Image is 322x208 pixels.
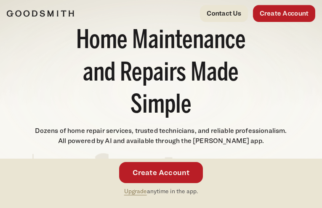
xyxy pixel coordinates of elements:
[200,5,248,22] a: Contact Us
[124,186,198,196] p: anytime in the app.
[7,10,74,17] img: Goodsmith
[253,5,315,22] a: Create Account
[58,25,264,122] h1: Home Maintenance and Repairs Made Simple
[124,187,147,194] a: Upgrade
[35,127,287,145] span: Dozens of home repair services, trusted technicians, and reliable professionalism. All powered by...
[119,162,203,183] a: Create Account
